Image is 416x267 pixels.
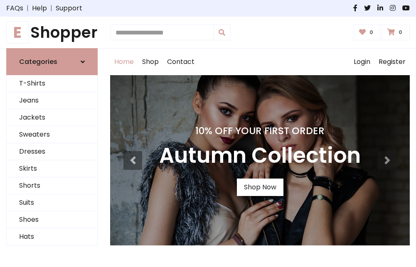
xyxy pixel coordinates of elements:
[6,21,29,44] span: E
[47,3,56,13] span: |
[110,49,138,75] a: Home
[159,125,361,137] h4: 10% Off Your First Order
[374,49,410,75] a: Register
[367,29,375,36] span: 0
[23,3,32,13] span: |
[159,143,361,169] h3: Autumn Collection
[7,92,97,109] a: Jeans
[6,3,23,13] a: FAQs
[7,143,97,160] a: Dresses
[6,23,98,42] h1: Shopper
[7,75,97,92] a: T-Shirts
[138,49,163,75] a: Shop
[7,177,97,194] a: Shorts
[237,179,283,196] a: Shop Now
[163,49,199,75] a: Contact
[350,49,374,75] a: Login
[56,3,82,13] a: Support
[6,48,98,75] a: Categories
[32,3,47,13] a: Help
[19,58,57,66] h6: Categories
[7,228,97,245] a: Hats
[7,211,97,228] a: Shoes
[7,126,97,143] a: Sweaters
[7,194,97,211] a: Suits
[7,109,97,126] a: Jackets
[6,23,98,42] a: EShopper
[396,29,404,36] span: 0
[382,24,410,40] a: 0
[354,24,381,40] a: 0
[7,160,97,177] a: Skirts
